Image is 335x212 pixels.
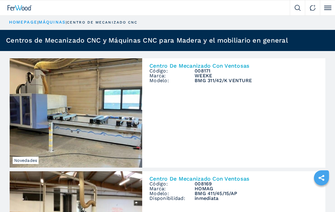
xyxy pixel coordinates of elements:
a: sharethis [314,170,329,185]
img: Centro De Mecanizado Con Ventosas WEEKE BMG 311/42/K VENTURE [10,58,142,168]
h3: HOMAG [195,186,318,191]
img: Ferwood [8,5,32,11]
h2: Centro De Mecanizado Con Ventosas [149,63,318,69]
a: HOMEPAGE [9,20,37,24]
img: Search [295,5,301,11]
span: inmediata [195,196,318,201]
span: | [37,20,39,24]
h3: WEEKE [195,73,318,78]
span: Modelo: [149,78,195,83]
span: Marca: [149,186,195,191]
h2: Centro De Mecanizado Con Ventosas [149,176,318,181]
span: Modelo: [149,191,195,196]
a: máquinas [39,20,66,24]
a: Centro De Mecanizado Con Ventosas WEEKE BMG 311/42/K VENTURENovedadesCentro De Mecanizado Con Ven... [10,58,325,168]
span: Código: [149,69,195,73]
span: Disponibilidad: [149,196,195,201]
span: Código: [149,181,195,186]
img: Contact us [310,5,316,11]
h3: 008171 [195,69,318,73]
h3: BMG 411/45/15/AP [195,191,318,196]
h1: Centros de Mecanizado CNC y Máquinas CNC para Madera y el mobiliario en general [6,37,288,44]
h3: BMG 311/42/K VENTURE [195,78,318,83]
span: Novedades [13,157,39,164]
button: Click to toggle menu [320,0,335,15]
span: | [66,20,67,24]
h3: 008169 [195,181,318,186]
span: Marca: [149,73,195,78]
p: centro de mecanizado cnc [67,20,137,25]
